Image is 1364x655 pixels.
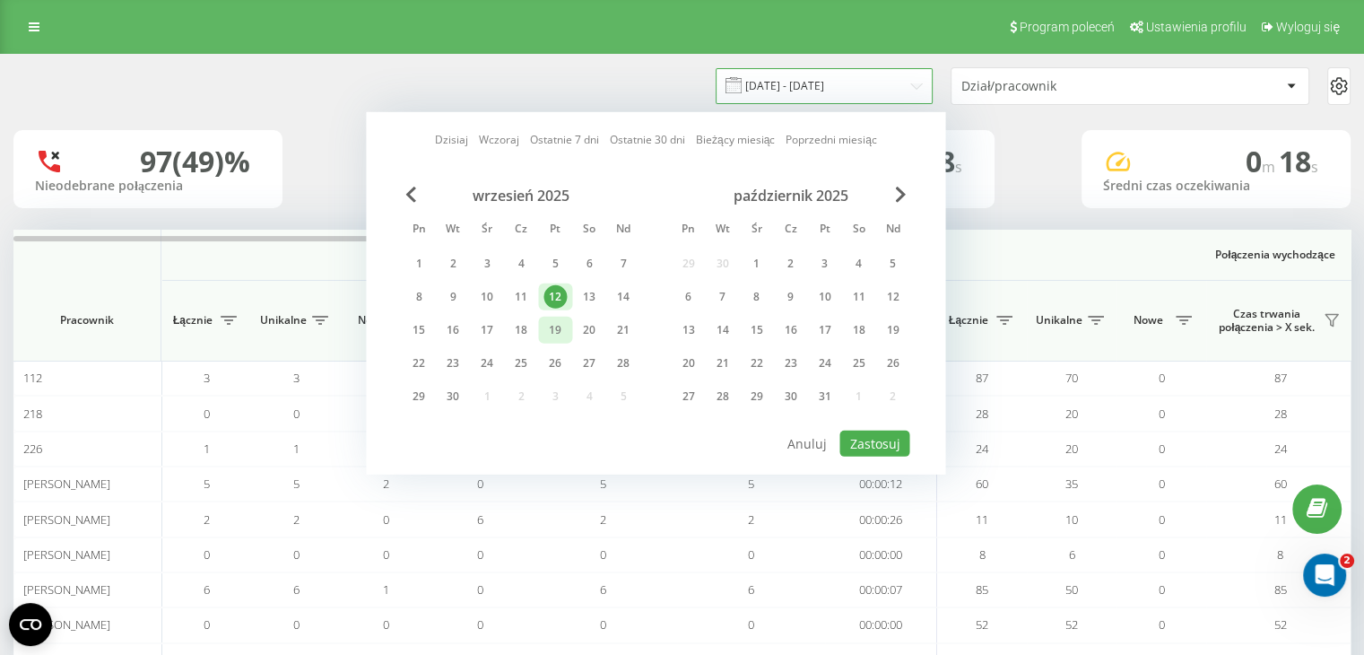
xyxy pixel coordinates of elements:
div: 18 [509,319,533,342]
span: 6 [600,581,606,598]
a: Ostatnie 30 dni [610,131,685,148]
div: pt 19 wrz 2025 [538,317,572,344]
span: 8 [1277,546,1283,563]
span: 1 [383,581,389,598]
span: 5 [600,476,606,492]
span: 50 [1065,581,1078,598]
div: wt 14 paź 2025 [705,317,739,344]
div: czw 30 paź 2025 [773,383,807,410]
span: 60 [1274,476,1287,492]
div: 17 [812,319,836,342]
div: ndz 21 wrz 2025 [606,317,640,344]
div: czw 16 paź 2025 [773,317,807,344]
span: 6 [204,581,210,598]
span: 18 [1279,142,1318,180]
div: wt 30 wrz 2025 [436,383,470,410]
span: Łącznie [170,313,215,327]
span: 0 [1159,546,1165,563]
div: 13 [676,319,699,342]
div: 1 [407,252,430,275]
div: 10 [475,285,499,309]
div: sob 27 wrz 2025 [572,350,606,377]
td: 00:00:12 [825,467,937,502]
span: Previous Month [405,187,416,203]
button: Zastosuj [839,431,909,457]
span: Unikalne [1036,313,1082,327]
a: Poprzedni miesiąc [786,131,877,148]
span: 0 [383,546,389,563]
span: m [1262,157,1279,177]
span: Ustawienia profilu [1146,20,1247,34]
span: 52 [1274,616,1287,633]
button: Open CMP widget [9,603,52,646]
td: 00:00:26 [825,502,937,537]
span: 1 [204,441,210,457]
span: 11 [1274,511,1287,528]
span: 5 [293,476,300,492]
span: 6 [1069,546,1075,563]
div: wt 9 wrz 2025 [436,284,470,310]
abbr: niedziela [610,217,637,244]
span: Program poleceń [1020,20,1115,34]
span: 0 [204,406,210,422]
div: wt 7 paź 2025 [705,284,739,310]
span: Czas trwania połączenia > X sek. [1215,307,1318,335]
div: 15 [744,319,768,342]
div: 19 [881,319,904,342]
span: 0 [477,476,483,492]
div: 17 [475,319,499,342]
div: 12 [881,285,904,309]
div: 26 [543,352,567,375]
span: 2 [383,476,389,492]
div: 29 [407,385,430,408]
span: 0 [1246,142,1279,180]
span: 0 [1159,581,1165,598]
div: Średni czas oczekiwania [1103,179,1329,194]
div: pon 1 wrz 2025 [402,250,436,277]
abbr: czwartek [508,217,534,244]
span: 0 [293,406,300,422]
div: czw 23 paź 2025 [773,350,807,377]
span: Łącznie [946,313,991,327]
span: [PERSON_NAME] [23,616,110,633]
span: 0 [383,511,389,528]
div: pt 12 wrz 2025 [538,284,572,310]
div: czw 11 wrz 2025 [504,284,538,310]
div: 27 [676,385,699,408]
div: 25 [847,352,870,375]
div: 25 [509,352,533,375]
div: 23 [441,352,465,375]
div: pt 17 paź 2025 [807,317,841,344]
div: ndz 28 wrz 2025 [606,350,640,377]
span: 24 [976,441,988,457]
abbr: sobota [576,217,603,244]
div: 14 [612,285,635,309]
div: 21 [612,319,635,342]
span: 0 [600,546,606,563]
span: 2 [1340,554,1354,568]
div: 19 [543,319,567,342]
abbr: poniedziałek [674,217,701,244]
span: 70 [1065,370,1078,386]
span: 0 [748,546,754,563]
span: 10 [1065,511,1078,528]
span: 87 [1274,370,1287,386]
a: Bieżący miesiąc [696,131,775,148]
div: 5 [881,252,904,275]
span: 52 [1065,616,1078,633]
div: 3 [475,252,499,275]
div: 15 [407,319,430,342]
span: Połączenia przychodzące [208,248,890,262]
div: Dział/pracownik [961,79,1176,94]
div: 28 [710,385,734,408]
div: sob 6 wrz 2025 [572,250,606,277]
div: 7 [612,252,635,275]
span: 0 [204,616,210,633]
iframe: Intercom live chat [1303,554,1346,597]
span: [PERSON_NAME] [23,511,110,528]
span: 60 [976,476,988,492]
button: Anuluj [778,431,837,457]
div: wt 16 wrz 2025 [436,317,470,344]
div: Nieodebrane połączenia [35,179,261,194]
div: czw 4 wrz 2025 [504,250,538,277]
